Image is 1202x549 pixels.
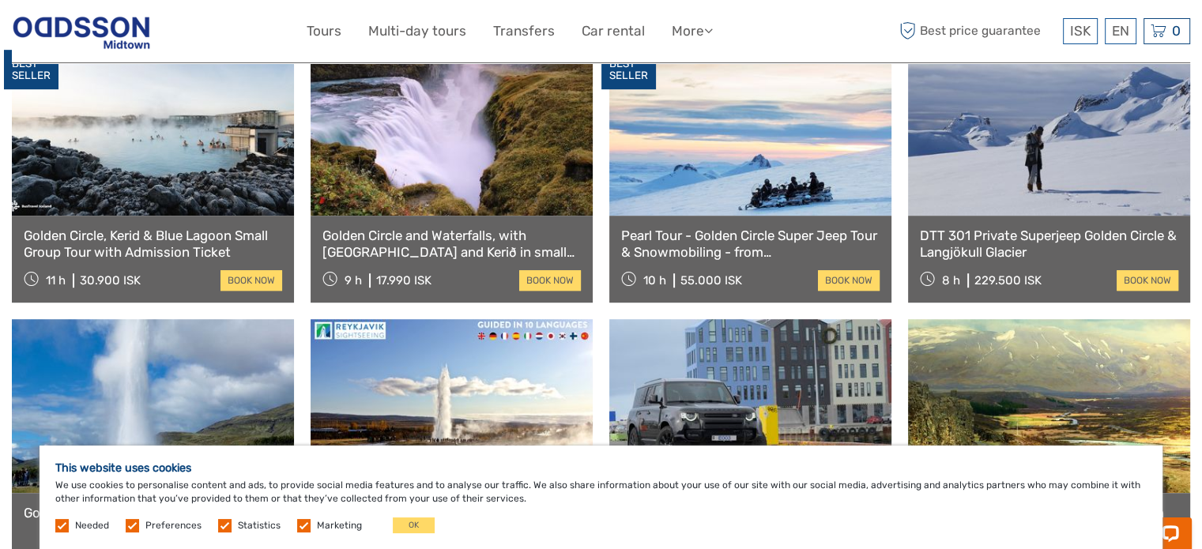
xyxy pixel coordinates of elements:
[80,273,141,288] div: 30.900 ISK
[601,50,656,89] div: BEST SELLER
[621,227,880,260] a: Pearl Tour - Golden Circle Super Jeep Tour & Snowmobiling - from [GEOGRAPHIC_DATA]
[145,519,202,532] label: Preferences
[493,20,555,43] a: Transfers
[942,273,960,288] span: 8 h
[368,20,466,43] a: Multi-day tours
[393,517,435,533] button: OK
[680,273,742,288] div: 55.000 ISK
[818,270,880,291] a: book now
[1105,18,1136,44] div: EN
[895,18,1059,44] span: Best price guarantee
[322,227,581,260] a: Golden Circle and Waterfalls, with [GEOGRAPHIC_DATA] and Kerið in small group
[307,20,341,43] a: Tours
[1170,23,1183,39] span: 0
[920,227,1178,260] a: DTT 301 Private Superjeep Golden Circle & Langjökull Glacier
[75,519,109,532] label: Needed
[12,12,151,51] img: Reykjavik Residence
[238,519,281,532] label: Statistics
[519,270,581,291] a: book now
[24,505,282,521] a: Golden Circle Direct
[55,461,1147,475] h5: This website uses cookies
[1070,23,1091,39] span: ISK
[182,24,201,43] button: Open LiveChat chat widget
[317,519,362,532] label: Marketing
[22,28,179,40] p: Chat now
[40,446,1162,549] div: We use cookies to personalise content and ads, to provide social media features and to analyse ou...
[1117,270,1178,291] a: book now
[46,273,66,288] span: 11 h
[376,273,431,288] div: 17.990 ISK
[643,273,666,288] span: 10 h
[672,20,713,43] a: More
[974,273,1042,288] div: 229.500 ISK
[24,227,282,260] a: Golden Circle, Kerid & Blue Lagoon Small Group Tour with Admission Ticket
[582,20,645,43] a: Car rental
[220,270,282,291] a: book now
[345,273,362,288] span: 9 h
[4,50,58,89] div: BEST SELLER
